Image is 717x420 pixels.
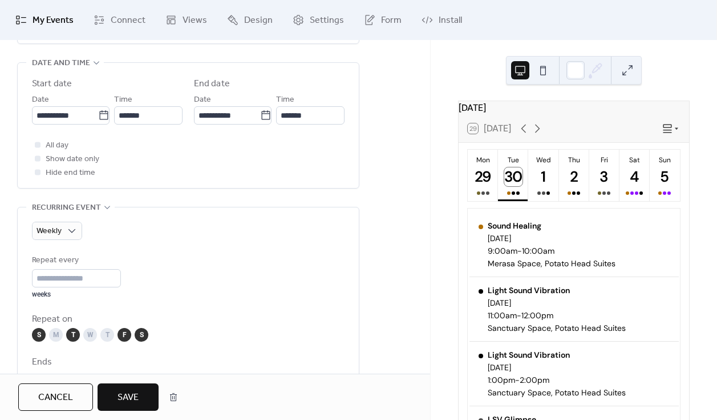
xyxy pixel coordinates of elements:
[194,93,211,107] span: Date
[504,167,523,186] div: 30
[32,77,72,91] div: Start date
[100,328,114,342] div: T
[32,201,101,215] span: Recurring event
[559,150,589,201] button: Thu2
[194,77,230,91] div: End date
[355,5,410,35] a: Form
[488,258,615,269] div: Merasa Space, Potato Head Suites
[118,328,131,342] div: F
[488,350,626,360] div: Light Sound Vibration
[589,150,619,201] button: Fri3
[111,14,145,27] span: Connect
[32,328,46,342] div: S
[528,150,558,201] button: Wed1
[310,14,344,27] span: Settings
[439,14,462,27] span: Install
[18,383,93,411] button: Cancel
[37,223,62,239] span: Weekly
[517,246,522,256] span: -
[284,5,353,35] a: Settings
[655,167,674,186] div: 5
[488,362,626,373] div: [DATE]
[85,5,154,35] a: Connect
[488,310,517,321] span: 11:00am
[501,155,525,165] div: Tue
[46,139,68,153] span: All day
[650,150,680,201] button: Sun5
[593,155,616,165] div: Fri
[32,290,121,299] div: weeks
[33,14,74,27] span: My Events
[488,246,517,256] span: 9:00am
[32,313,342,326] div: Repeat on
[619,150,650,201] button: Sat4
[532,155,555,165] div: Wed
[488,298,626,308] div: [DATE]
[32,355,342,369] div: Ends
[498,150,528,201] button: Tue30
[520,375,549,385] span: 2:00pm
[595,167,614,186] div: 3
[459,101,689,115] div: [DATE]
[32,254,119,267] div: Repeat every
[517,310,521,321] span: -
[98,383,159,411] button: Save
[183,14,207,27] span: Views
[653,155,677,165] div: Sun
[32,93,49,107] span: Date
[488,323,626,333] div: Sanctuary Space, Potato Head Suites
[135,328,148,342] div: S
[623,155,646,165] div: Sat
[515,375,520,385] span: -
[488,221,615,231] div: Sound Healing
[468,150,498,201] button: Mon29
[381,14,402,27] span: Form
[471,155,495,165] div: Mon
[625,167,644,186] div: 4
[114,93,132,107] span: Time
[276,93,294,107] span: Time
[66,328,80,342] div: T
[7,5,82,35] a: My Events
[488,387,626,398] div: Sanctuary Space, Potato Head Suites
[244,14,273,27] span: Design
[521,310,553,321] span: 12:00pm
[38,391,73,405] span: Cancel
[488,285,626,295] div: Light Sound Vibration
[157,5,216,35] a: Views
[46,153,99,166] span: Show date only
[488,233,615,243] div: [DATE]
[218,5,281,35] a: Design
[488,375,515,385] span: 1:00pm
[522,246,554,256] span: 10:00am
[49,328,63,342] div: M
[474,167,493,186] div: 29
[534,167,553,186] div: 1
[46,371,71,385] div: Never
[32,57,90,70] span: Date and time
[46,166,95,180] span: Hide end time
[565,167,584,186] div: 2
[118,391,139,405] span: Save
[413,5,471,35] a: Install
[83,328,97,342] div: W
[562,155,586,165] div: Thu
